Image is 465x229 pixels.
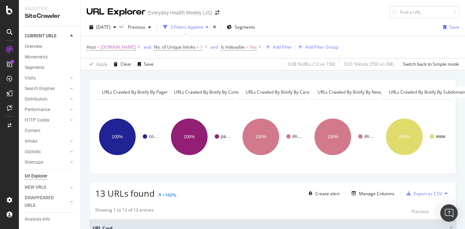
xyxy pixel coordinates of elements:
a: Outlinks [25,148,68,156]
svg: A chart. [311,105,378,168]
div: Distribution [25,95,48,103]
a: CURRENT URLS [25,32,68,40]
a: Sitemaps [25,159,68,166]
a: Inlinks [25,138,68,145]
div: Analysis Info [25,216,50,223]
a: Movements [25,53,75,61]
div: and [210,44,218,50]
div: Create alert [315,191,340,197]
div: Open Intercom Messenger [440,204,458,222]
span: Host [86,44,96,50]
a: NEW URLS [25,184,68,191]
svg: A chart. [239,105,306,168]
div: Movements [25,53,48,61]
div: Manage Columns [359,191,395,197]
span: URLs Crawled By Botify By content [174,89,244,95]
span: No. of Unique Inlinks [154,44,195,50]
div: SiteCrawler [25,12,74,20]
h4: URLs Crawled By Botify By pagetype [101,86,186,98]
a: Segments [25,64,75,71]
div: Overview [25,43,42,50]
h4: URLs Crawled By Botify By care [244,86,320,98]
div: Export as CSV [414,191,442,197]
text: #n… [292,134,302,139]
a: HTTP Codes [25,116,68,124]
div: Content [25,127,40,135]
button: and [210,44,218,50]
text: 100% [183,134,195,139]
span: = [246,44,248,50]
text: 100% [255,134,267,139]
text: 100% [112,134,123,139]
div: Save [144,61,154,67]
text: pa… [221,134,230,139]
button: Add Filter [263,43,292,52]
div: and [143,44,151,50]
a: Overview [25,43,75,50]
text: 100% [399,134,410,139]
button: Create alert [306,188,340,199]
h4: URLs Crawled By Botify By content [173,86,255,98]
a: Visits [25,74,68,82]
div: Add Filter [273,44,292,50]
button: Segments [224,21,258,33]
svg: A chart. [95,105,162,168]
div: Everyday Health Weekly (JS) [148,9,212,16]
span: Yes [250,42,257,52]
div: Url Explorer [25,172,47,180]
button: Export as CSV [404,188,442,199]
span: URLs Crawled By Botify By pagetype [102,89,175,95]
div: Search Engines [25,85,55,93]
text: www [436,134,445,139]
div: 3 Filters Applied [170,24,203,30]
span: URLs Crawled By Botify By new_gateway_urls [318,89,409,95]
button: Previous [125,21,154,33]
button: Clear [111,58,132,70]
div: Segments [25,64,44,71]
div: HTTP Codes [25,116,49,124]
span: 13 URLs found [95,187,155,199]
div: Sitemaps [25,159,43,166]
span: vs [119,23,125,29]
button: Apply [86,58,108,70]
div: Add Filter Group [305,44,338,50]
a: Content [25,127,75,135]
button: Manage Columns [349,189,395,198]
svg: A chart. [167,105,234,168]
span: Segments [235,24,255,30]
div: Performance [25,106,50,114]
span: [DOMAIN_NAME] [101,42,136,52]
div: +160% [162,192,176,198]
button: [DATE] [86,21,119,33]
span: = [97,44,100,50]
div: Inlinks [25,138,37,145]
text: co… [149,134,158,139]
button: 3 Filters Applied [160,21,211,33]
button: Save [440,21,459,33]
span: URLs Crawled By Botify By care [246,89,310,95]
div: Previous [412,208,429,214]
div: CURRENT URLS [25,32,56,40]
text: 100% [327,134,338,139]
a: Url Explorer [25,172,75,180]
a: Performance [25,106,68,114]
div: Clear [121,61,132,67]
a: Search Engines [25,85,68,93]
svg: A chart. [382,105,449,168]
span: 1 [200,42,203,52]
input: Find a URL [389,6,459,19]
button: Add Filter Group [295,43,338,52]
div: NEW URLS [25,184,46,191]
span: < [197,44,199,50]
div: Showing 1 to 13 of 13 entries [95,207,154,216]
div: Outlinks [25,148,41,156]
div: Apply [96,61,108,67]
a: DISAPPEARED URLS [25,194,68,209]
button: and [143,44,151,50]
div: Visits [25,74,36,82]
